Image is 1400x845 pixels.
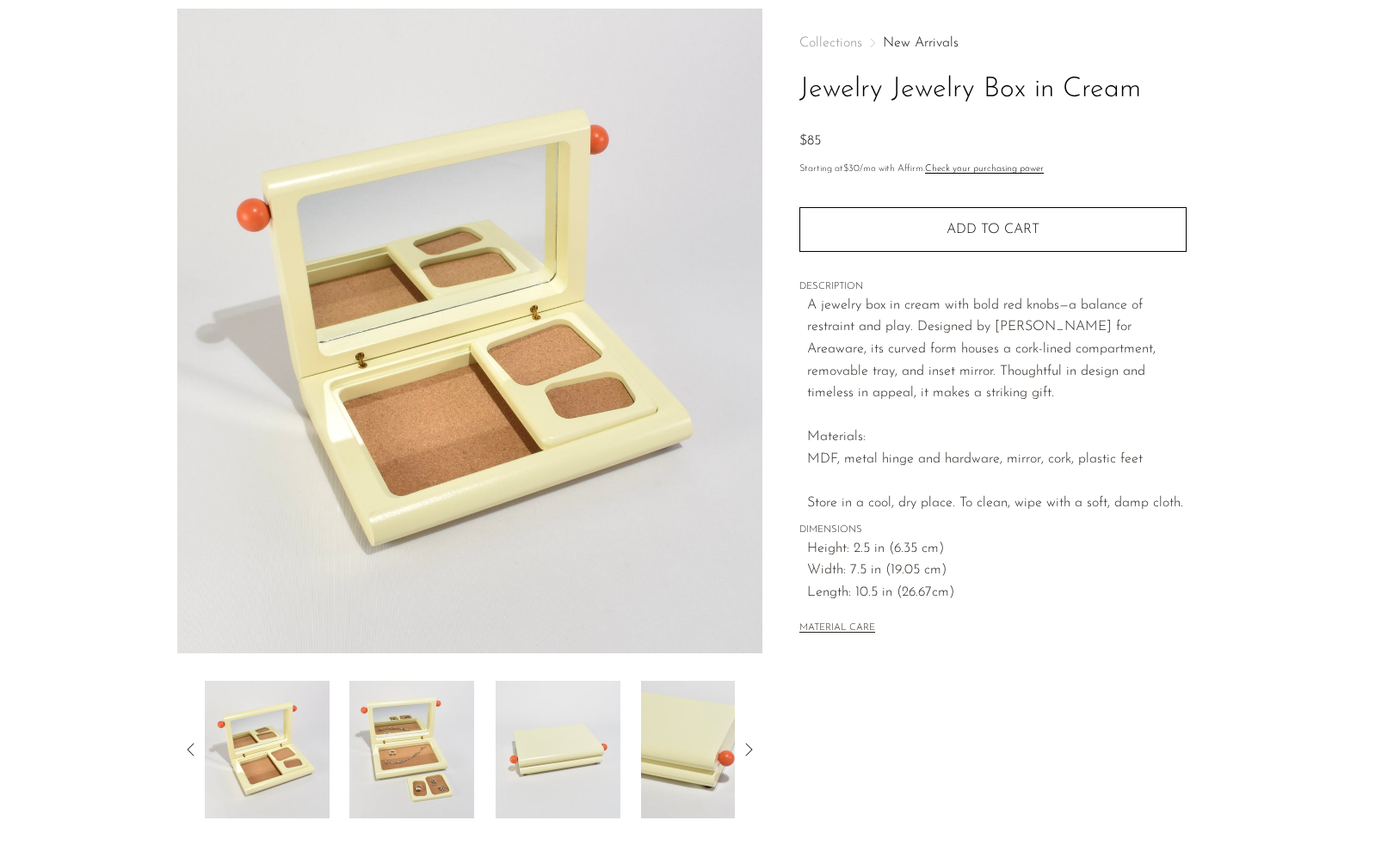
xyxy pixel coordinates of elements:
[799,523,1187,538] span: DIMENSIONS
[641,681,766,818] img: Jewelry Jewelry Box in Cream
[799,207,1187,252] button: Add to cart
[807,430,866,444] span: Materials:
[799,36,862,50] span: Collections
[349,681,474,818] img: Jewelry Jewelry Box in Cream
[807,582,1187,604] span: Length: 10.5 in (26.67cm)
[807,496,1183,510] span: Store in a cool, dry place. To clean, wipe with a soft, damp cloth.
[496,681,620,818] img: Jewelry Jewelry Box in Cream
[799,279,1187,295] span: DESCRIPTION
[807,452,1143,466] span: MDF, metal hinge and hardware, mirror, cork, plastic feet
[925,164,1044,174] a: Check your purchasing power - Learn more about Affirm Financing (opens in modal)
[807,538,1187,560] span: Height: 2.5 in (6.35 cm)
[205,681,330,818] img: Jewelry Jewelry Box in Cream
[807,560,1187,582] span: Width: 7.5 in (19.05 cm)
[883,36,959,50] a: New Arrivals
[843,164,860,174] span: $30
[947,223,1039,236] span: Add to cart
[807,295,1187,515] p: A jewelry box in cream with bold red knobs—a balance of restraint and play. Designed by [PERSON_N...
[177,9,763,653] img: Jewelry Jewelry Box in Cream
[799,68,1187,112] h1: Jewelry Jewelry Box in Cream
[799,36,1187,50] nav: Breadcrumbs
[799,134,821,148] span: $85
[799,162,1187,177] p: Starting at /mo with Affirm.
[799,622,875,635] button: MATERIAL CARE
